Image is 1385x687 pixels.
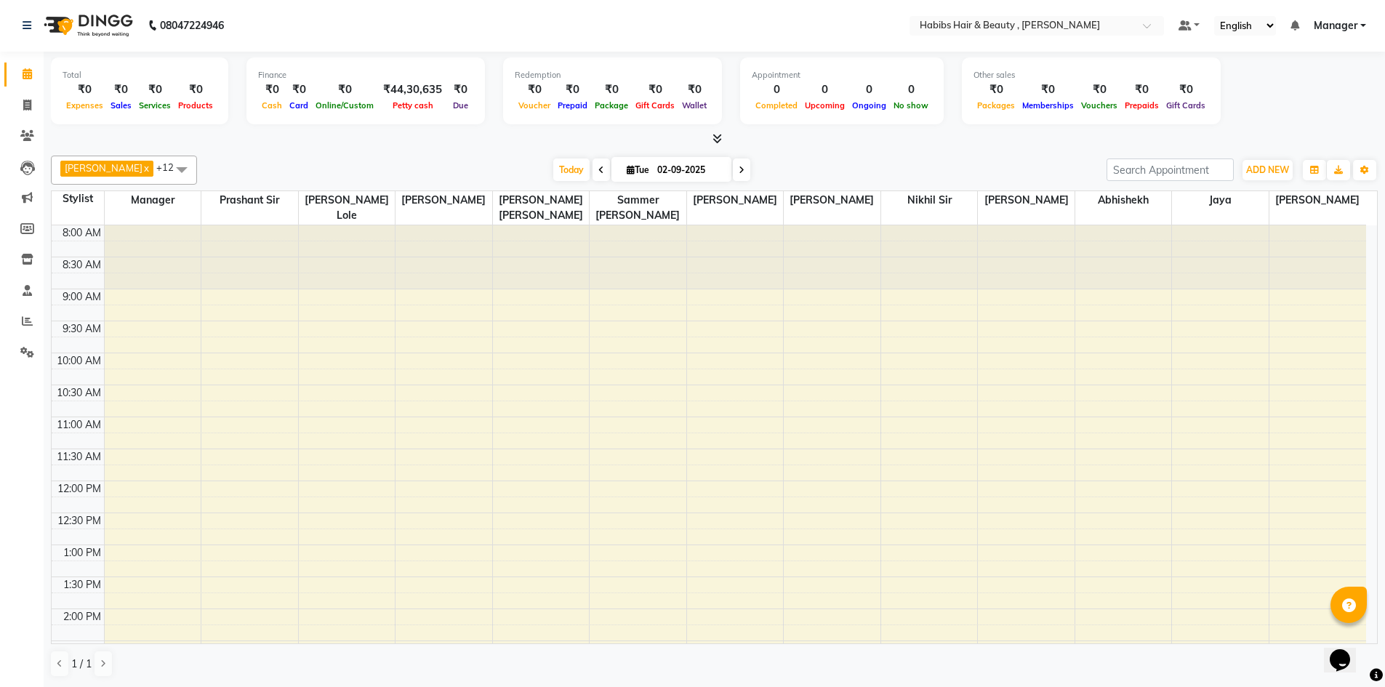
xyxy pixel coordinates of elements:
div: ₹0 [1121,81,1163,98]
span: Memberships [1019,100,1077,111]
img: logo [37,5,137,46]
div: ₹0 [63,81,107,98]
span: Manager [105,191,201,209]
div: ₹0 [135,81,174,98]
a: x [142,162,149,174]
span: Wallet [678,100,710,111]
span: [PERSON_NAME] [784,191,880,209]
div: ₹0 [1077,81,1121,98]
span: [PERSON_NAME] [687,191,784,209]
span: Expenses [63,100,107,111]
span: Package [591,100,632,111]
div: 9:30 AM [60,321,104,337]
span: Gift Cards [1163,100,1209,111]
span: [PERSON_NAME] [396,191,492,209]
div: ₹0 [448,81,473,98]
div: ₹0 [286,81,312,98]
div: 11:30 AM [54,449,104,465]
span: Nikhil sir [881,191,978,209]
div: 0 [848,81,890,98]
div: 0 [890,81,932,98]
span: [PERSON_NAME] lole [299,191,396,225]
div: ₹0 [1019,81,1077,98]
span: Vouchers [1077,100,1121,111]
span: [PERSON_NAME] [65,162,142,174]
div: 11:00 AM [54,417,104,433]
div: 12:00 PM [55,481,104,497]
span: Voucher [515,100,554,111]
div: ₹0 [632,81,678,98]
div: 1:30 PM [60,577,104,592]
div: ₹0 [515,81,554,98]
div: ₹0 [554,81,591,98]
span: +12 [156,161,185,173]
span: Prashant Sir [201,191,298,209]
div: Other sales [973,69,1209,81]
div: 2:00 PM [60,609,104,624]
div: 12:30 PM [55,513,104,529]
b: 08047224946 [160,5,224,46]
span: Sammer [PERSON_NAME] [590,191,686,225]
div: Finance [258,69,473,81]
div: ₹0 [258,81,286,98]
iframe: chat widget [1324,629,1370,672]
span: Cash [258,100,286,111]
span: Abhishekh [1075,191,1172,209]
div: ₹0 [1163,81,1209,98]
span: Today [553,158,590,181]
div: 0 [752,81,801,98]
div: 2:30 PM [60,641,104,656]
span: Sales [107,100,135,111]
button: ADD NEW [1243,160,1293,180]
span: Products [174,100,217,111]
div: Stylist [52,191,104,206]
span: Card [286,100,312,111]
span: Packages [973,100,1019,111]
span: ADD NEW [1246,164,1289,175]
div: Total [63,69,217,81]
input: Search Appointment [1107,158,1234,181]
span: Due [449,100,472,111]
span: Ongoing [848,100,890,111]
span: [PERSON_NAME] [PERSON_NAME] [493,191,590,225]
div: 8:00 AM [60,225,104,241]
span: Manager [1314,18,1357,33]
span: 1 / 1 [71,656,92,672]
div: 10:00 AM [54,353,104,369]
div: ₹0 [973,81,1019,98]
span: Upcoming [801,100,848,111]
div: 8:30 AM [60,257,104,273]
div: 1:00 PM [60,545,104,561]
span: Completed [752,100,801,111]
div: ₹0 [174,81,217,98]
span: Tue [623,164,653,175]
div: Appointment [752,69,932,81]
span: [PERSON_NAME] [1269,191,1366,209]
span: Online/Custom [312,100,377,111]
span: Prepaids [1121,100,1163,111]
div: 9:00 AM [60,289,104,305]
div: ₹0 [107,81,135,98]
div: ₹0 [312,81,377,98]
div: ₹0 [678,81,710,98]
span: Services [135,100,174,111]
div: Redemption [515,69,710,81]
div: ₹44,30,635 [377,81,448,98]
span: Gift Cards [632,100,678,111]
div: 10:30 AM [54,385,104,401]
span: [PERSON_NAME] [978,191,1075,209]
span: Prepaid [554,100,591,111]
span: Petty cash [389,100,437,111]
div: ₹0 [591,81,632,98]
input: 2025-09-02 [653,159,726,181]
span: No show [890,100,932,111]
div: 0 [801,81,848,98]
span: jaya [1172,191,1269,209]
